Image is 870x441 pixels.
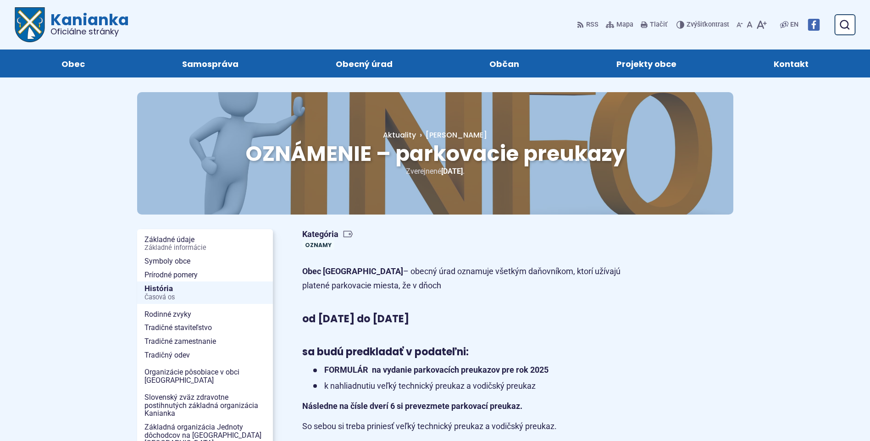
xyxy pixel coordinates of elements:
a: Projekty obce [577,50,716,77]
a: Obec [22,50,124,77]
span: Prírodné pomery [144,268,266,282]
a: Tradičné staviteľstvo [137,321,273,335]
span: Obec [61,50,85,77]
span: Symboly obce [144,254,266,268]
a: Tradičný odev [137,348,273,362]
button: Tlačiť [639,15,669,34]
span: Základné údaje [144,233,266,254]
span: kontrast [687,21,729,29]
a: HistóriaČasová os [137,281,273,304]
span: [PERSON_NAME] [426,130,487,140]
span: Kategória [302,229,353,240]
strong: Následne na čísle dverí 6 si prevezmete parkovací preukaz. [302,401,522,411]
a: Aktuality [383,130,416,140]
span: OZNÁMENIE – parkovacie preukazy [245,139,625,168]
span: Zvýšiť [687,21,704,28]
span: Tlačiť [650,21,667,29]
p: So sebou si treba priniesť veľký technický preukaz a vodičský preukaz. [302,419,628,434]
p: – obecný úrad oznamuje všetkým daňovníkom, ktorí užívajú platené parkovacie miesta, že v dňoch [302,265,628,292]
a: Slovenský zväz zdravotne postihnutých základná organizácia Kanianka [137,391,273,420]
a: Mapa [604,15,635,34]
span: Projekty obce [616,50,676,77]
span: Časová os [144,294,266,301]
button: Zväčšiť veľkosť písma [754,15,769,34]
span: [DATE] [441,167,463,176]
span: EN [790,19,798,30]
strong: sa budú predkladať v podateľni: [302,345,469,359]
span: Základné informácie [144,244,266,252]
p: Zverejnené . [166,165,704,177]
strong: FORMULÁR na vydanie parkovacích preukazov pre rok 2025 [324,365,549,375]
span: Rodinné zvyky [144,308,266,321]
a: Obecný úrad [296,50,432,77]
a: Tradičné zamestnanie [137,335,273,348]
button: Zmenšiť veľkosť písma [735,15,745,34]
span: Kanianka [45,12,129,36]
span: Obecný úrad [336,50,393,77]
strong: Obec [GEOGRAPHIC_DATA] [302,266,403,276]
a: Rodinné zvyky [137,308,273,321]
li: k nahliadnutiu veľký technický preukaz a vodičský preukaz [313,379,628,393]
span: RSS [586,19,598,30]
a: Symboly obce [137,254,273,268]
a: Oznamy [302,240,334,250]
a: [PERSON_NAME] [416,130,487,140]
span: Občan [489,50,519,77]
a: Občan [450,50,559,77]
a: Základné údajeZákladné informácie [137,233,273,254]
span: Samospráva [182,50,238,77]
a: Organizácie pôsobiace v obci [GEOGRAPHIC_DATA] [137,365,273,387]
button: Nastaviť pôvodnú veľkosť písma [745,15,754,34]
a: Prírodné pomery [137,268,273,282]
span: Kontakt [774,50,809,77]
span: Organizácie pôsobiace v obci [GEOGRAPHIC_DATA] [144,365,266,387]
a: RSS [577,15,600,34]
span: Tradičný odev [144,348,266,362]
span: Tradičné staviteľstvo [144,321,266,335]
strong: od [DATE] do [DATE] [302,312,409,326]
a: Kontakt [734,50,848,77]
a: Logo Kanianka, prejsť na domovskú stránku. [15,7,129,42]
span: Tradičné zamestnanie [144,335,266,348]
img: Prejsť na Facebook stránku [808,19,820,31]
span: Slovenský zväz zdravotne postihnutých základná organizácia Kanianka [144,391,266,420]
span: Mapa [616,19,633,30]
span: História [144,281,266,304]
button: Zvýšiťkontrast [676,15,731,34]
a: EN [788,19,800,30]
span: Oficiálne stránky [50,28,129,36]
img: Prejsť na domovskú stránku [15,7,45,42]
a: Samospráva [143,50,278,77]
